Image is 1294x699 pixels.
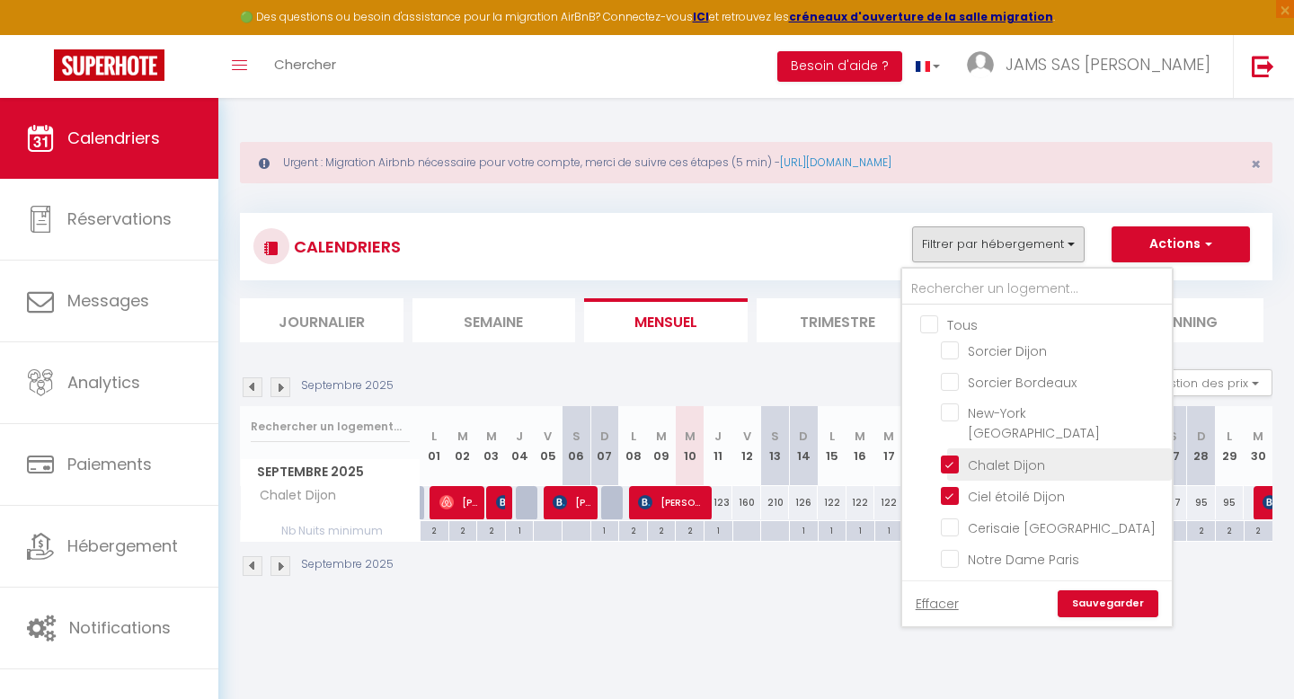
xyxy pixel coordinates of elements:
[757,298,920,342] li: Trimestre
[1227,428,1232,445] abbr: L
[67,127,160,149] span: Calendriers
[431,428,437,445] abbr: L
[1197,428,1206,445] abbr: D
[14,7,68,61] button: Ouvrir le widget de chat LiveChat
[846,406,875,486] th: 16
[69,616,171,639] span: Notifications
[1187,406,1216,486] th: 28
[590,406,619,486] th: 07
[1252,55,1274,77] img: logout
[496,485,506,519] span: [PERSON_NAME]
[846,486,875,519] div: 122
[685,428,696,445] abbr: M
[1058,590,1158,617] a: Sauvegarder
[439,485,478,519] span: [PERSON_NAME]
[251,411,410,443] input: Rechercher un logement...
[1187,521,1215,538] div: 2
[789,406,818,486] th: 14
[693,9,709,24] strong: ICI
[1244,406,1272,486] th: 30
[1139,369,1272,396] button: Gestion des prix
[619,406,648,486] th: 08
[534,406,563,486] th: 05
[241,459,420,485] span: Septembre 2025
[874,486,903,519] div: 122
[968,456,1045,474] span: Chalet Dijon
[477,521,505,538] div: 2
[705,406,733,486] th: 11
[1253,428,1263,445] abbr: M
[761,406,790,486] th: 13
[846,521,874,538] div: 1
[301,556,394,573] p: Septembre 2025
[780,155,891,170] a: [URL][DOMAIN_NAME]
[477,406,506,486] th: 03
[818,486,846,519] div: 122
[771,428,779,445] abbr: S
[449,521,477,538] div: 2
[600,428,609,445] abbr: D
[1251,156,1261,173] button: Close
[619,521,647,538] div: 2
[855,428,865,445] abbr: M
[54,49,164,81] img: Super Booking
[705,486,733,519] div: 123
[486,428,497,445] abbr: M
[1187,486,1216,519] div: 95
[968,488,1065,506] span: Ciel étoilé Dijon
[67,453,152,475] span: Paiements
[818,406,846,486] th: 15
[1251,153,1261,175] span: ×
[67,289,149,312] span: Messages
[1006,53,1210,75] span: JAMS SAS [PERSON_NAME]
[656,428,667,445] abbr: M
[67,208,172,230] span: Réservations
[777,51,902,82] button: Besoin d'aide ?
[789,486,818,519] div: 126
[506,521,534,538] div: 1
[67,535,178,557] span: Hébergement
[638,485,705,519] span: [PERSON_NAME]
[516,428,523,445] abbr: J
[1112,226,1250,262] button: Actions
[448,406,477,486] th: 02
[648,521,676,538] div: 2
[883,428,894,445] abbr: M
[743,428,751,445] abbr: V
[902,273,1172,305] input: Rechercher un logement...
[421,521,448,538] div: 2
[647,406,676,486] th: 09
[505,406,534,486] th: 04
[1216,486,1245,519] div: 95
[874,406,903,486] th: 17
[968,519,1156,537] span: Cerisaie [GEOGRAPHIC_DATA]
[1216,521,1244,538] div: 2
[457,428,468,445] abbr: M
[732,486,761,519] div: 160
[900,267,1174,628] div: Filtrer par hébergement
[875,521,903,538] div: 1
[676,406,705,486] th: 10
[572,428,581,445] abbr: S
[553,485,591,519] span: [PERSON_NAME]
[916,594,959,614] a: Effacer
[240,298,403,342] li: Journalier
[241,521,420,541] span: Nb Nuits minimum
[289,226,401,267] h3: CALENDRIERS
[732,406,761,486] th: 12
[412,298,576,342] li: Semaine
[799,428,808,445] abbr: D
[261,35,350,98] a: Chercher
[789,9,1053,24] a: créneaux d'ouverture de la salle migration
[790,521,818,538] div: 1
[1245,521,1272,538] div: 2
[761,486,790,519] div: 210
[705,521,732,538] div: 1
[301,377,394,394] p: Septembre 2025
[968,404,1100,442] span: New-York [GEOGRAPHIC_DATA]
[1101,298,1264,342] li: Planning
[274,55,336,74] span: Chercher
[676,521,704,538] div: 2
[584,298,748,342] li: Mensuel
